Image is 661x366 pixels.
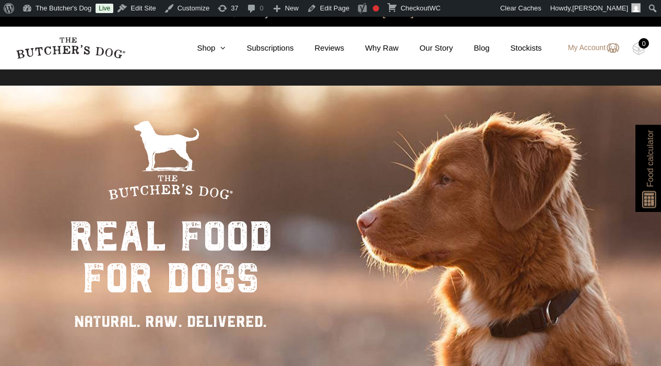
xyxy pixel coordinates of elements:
div: Focus keyphrase not set [373,5,379,11]
a: close [643,6,651,19]
span: Food calculator [644,130,656,187]
div: real food for dogs [69,216,273,299]
a: My Account [558,42,619,54]
a: Blog [453,42,490,54]
div: NATURAL. RAW. DELIVERED. [69,310,273,333]
div: 0 [639,38,649,49]
a: Our Story [398,42,453,54]
a: Shop [176,42,226,54]
a: Stockists [490,42,542,54]
a: Why Raw [344,42,398,54]
a: Reviews [294,42,345,54]
a: Live [96,4,113,13]
img: TBD_Cart-Empty.png [632,42,645,55]
span: [PERSON_NAME] [572,4,628,12]
a: Subscriptions [226,42,293,54]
